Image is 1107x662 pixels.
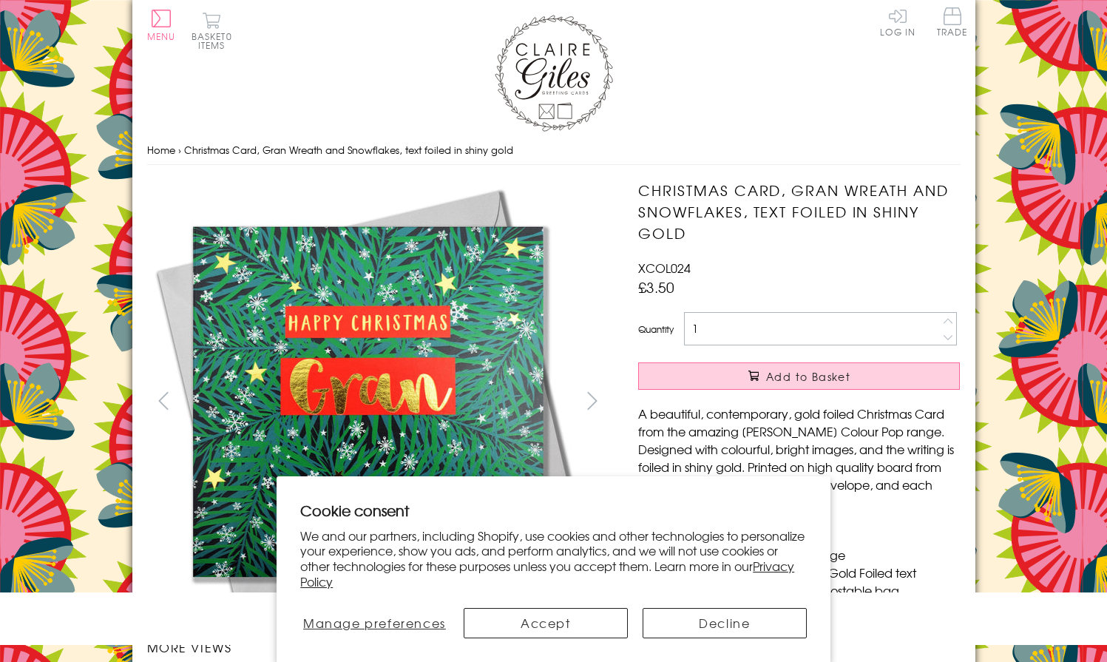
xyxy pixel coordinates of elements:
[766,369,850,384] span: Add to Basket
[147,30,176,43] span: Menu
[147,638,609,656] h3: More views
[638,277,674,297] span: £3.50
[146,180,590,624] img: Christmas Card, Gran Wreath and Snowflakes, text foiled in shiny gold
[880,7,915,36] a: Log In
[303,614,446,632] span: Manage preferences
[178,143,181,157] span: ›
[638,362,960,390] button: Add to Basket
[638,259,691,277] span: XCOL024
[147,143,175,157] a: Home
[609,180,1052,624] img: Christmas Card, Gran Wreath and Snowflakes, text foiled in shiny gold
[638,180,960,243] h1: Christmas Card, Gran Wreath and Snowflakes, text foiled in shiny gold
[147,384,180,417] button: prev
[638,405,960,511] p: A beautiful, contemporary, gold foiled Christmas Card from the amazing [PERSON_NAME] Colour Pop r...
[495,15,613,132] img: Claire Giles Greetings Cards
[300,557,794,590] a: Privacy Policy
[184,143,513,157] span: Christmas Card, Gran Wreath and Snowflakes, text foiled in shiny gold
[192,12,232,50] button: Basket0 items
[198,30,232,52] span: 0 items
[147,10,176,41] button: Menu
[147,135,961,166] nav: breadcrumbs
[937,7,968,36] span: Trade
[937,7,968,39] a: Trade
[300,608,448,638] button: Manage preferences
[300,500,807,521] h2: Cookie consent
[643,608,807,638] button: Decline
[464,608,628,638] button: Accept
[575,384,609,417] button: next
[638,322,674,336] label: Quantity
[300,528,807,590] p: We and our partners, including Shopify, use cookies and other technologies to personalize your ex...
